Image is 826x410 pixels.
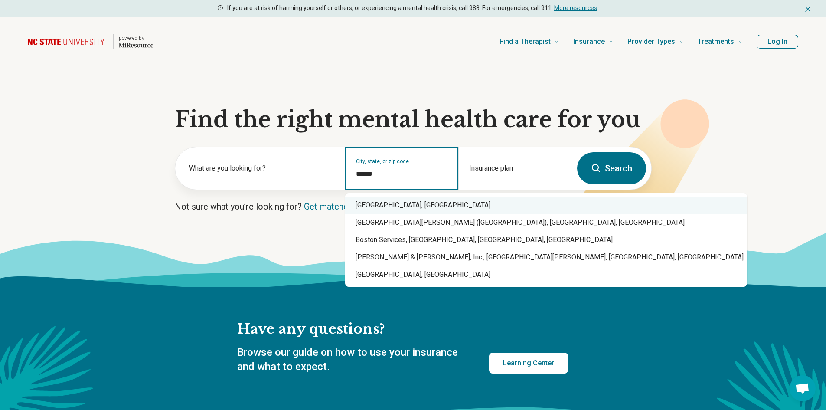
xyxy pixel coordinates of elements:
div: [GEOGRAPHIC_DATA], [GEOGRAPHIC_DATA] [345,197,747,214]
a: Get matched [304,201,353,212]
label: What are you looking for? [189,163,335,174]
div: Boston Services, [GEOGRAPHIC_DATA], [GEOGRAPHIC_DATA], [GEOGRAPHIC_DATA] [345,231,747,249]
h1: Find the right mental health care for you [175,107,652,133]
p: Not sure what you’re looking for? [175,200,652,213]
span: Treatments [698,36,734,48]
a: Open chat [790,375,816,401]
p: powered by [119,35,153,42]
a: Learning Center [489,353,568,374]
a: More resources [554,4,597,11]
p: Browse our guide on how to use your insurance and what to expect. [237,345,468,374]
div: [PERSON_NAME] & [PERSON_NAME], Inc., [GEOGRAPHIC_DATA][PERSON_NAME], [GEOGRAPHIC_DATA], [GEOGRAPH... [345,249,747,266]
div: [GEOGRAPHIC_DATA][PERSON_NAME] ([GEOGRAPHIC_DATA]), [GEOGRAPHIC_DATA], [GEOGRAPHIC_DATA] [345,214,747,231]
button: Log In [757,35,798,49]
h2: Have any questions? [237,320,568,338]
a: Home page [28,28,153,56]
span: Provider Types [627,36,675,48]
button: Search [577,152,646,184]
div: Suggestions [345,193,747,287]
span: Find a Therapist [500,36,551,48]
span: Insurance [573,36,605,48]
div: [GEOGRAPHIC_DATA], [GEOGRAPHIC_DATA] [345,266,747,283]
p: If you are at risk of harming yourself or others, or experiencing a mental health crisis, call 98... [227,3,597,13]
button: Dismiss [803,3,812,14]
